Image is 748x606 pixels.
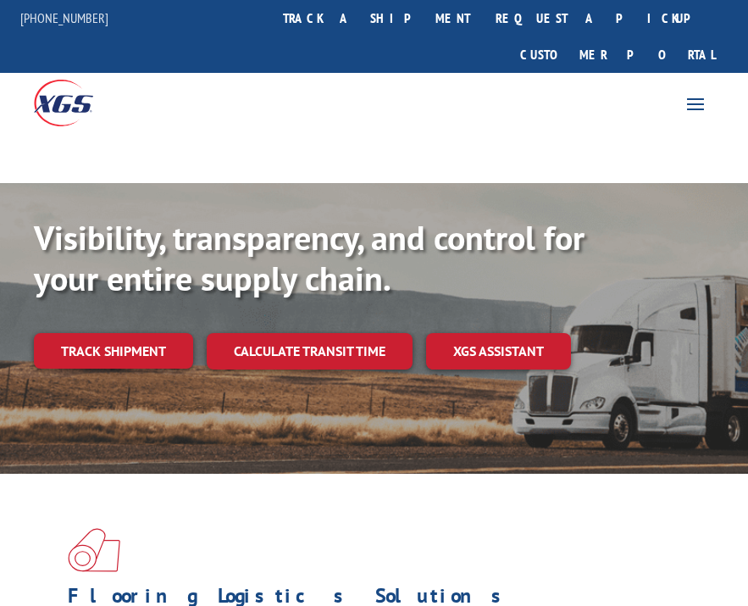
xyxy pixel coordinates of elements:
a: XGS ASSISTANT [426,333,571,370]
a: Customer Portal [507,36,728,73]
a: [PHONE_NUMBER] [20,9,108,26]
img: xgs-icon-total-supply-chain-intelligence-red [68,528,120,572]
b: Visibility, transparency, and control for your entire supply chain. [34,215,585,300]
a: Calculate transit time [207,333,413,370]
a: Track shipment [34,333,193,369]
